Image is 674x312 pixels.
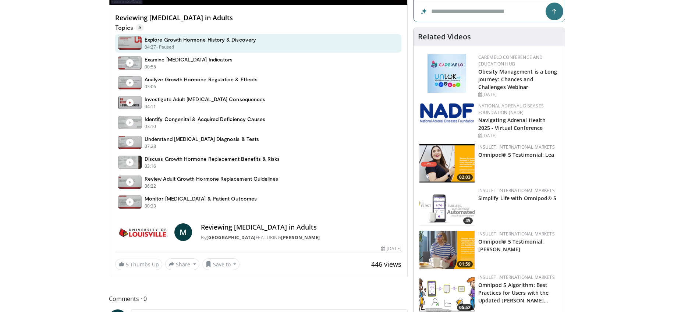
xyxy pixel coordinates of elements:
a: Insulet: International Markets [478,144,555,150]
p: 03:10 [145,123,156,130]
a: 45 [419,187,475,226]
span: 9 [136,24,144,31]
span: 446 views [371,260,401,269]
span: 02:03 [457,174,473,181]
img: 85ac4157-e7e8-40bb-9454-b1e4c1845598.png.150x105_q85_crop-smart_upscale.png [419,144,475,182]
a: Omnipod 5 Algorithm: Best Practices for Users with the Updated [PERSON_NAME]… [478,281,549,304]
input: Question for the AI [414,1,565,22]
h4: Understand [MEDICAL_DATA] Diagnosis & Tests [145,136,259,142]
h4: Reviewing [MEDICAL_DATA] in Adults [201,223,401,231]
p: 03:06 [145,84,156,90]
a: Omnipod® 5 Testimonial: [PERSON_NAME] [478,238,544,253]
h4: Related Videos [418,32,471,41]
a: Omnipod® 5 Testimonial: Lea [478,151,554,158]
p: 04:11 [145,103,156,110]
a: Obesity Management is a Long Journey: Chances and Challenges Webinar [478,68,557,91]
button: Share [165,258,199,270]
h4: Identify Congenital & Acquired Deficiency Causes [145,116,265,123]
h4: Investigate Adult [MEDICAL_DATA] Consequences [145,96,265,103]
span: 45 [463,217,473,224]
img: University of Louisville [115,223,171,241]
a: Simplify Life with Omnipod® 5 [478,195,557,202]
div: [DATE] [478,91,559,98]
h4: Discuss Growth Hormone Replacement Benefits & Risks [145,156,280,162]
span: 5 [126,261,129,268]
p: 06:22 [145,183,156,189]
a: 02:03 [419,144,475,182]
h4: Explore Growth Hormone History & Discovery [145,36,256,43]
p: Topics [115,24,144,31]
h4: Examine [MEDICAL_DATA] Indicators [145,56,233,63]
a: [GEOGRAPHIC_DATA] [206,234,256,241]
a: 5 Thumbs Up [115,259,162,270]
a: M [174,223,192,241]
div: By FEATURING [201,234,401,241]
img: f4bac35f-2703-40d6-a70d-02c4a6bd0abe.png.150x105_q85_crop-smart_upscale.png [419,187,475,226]
a: Insulet: International Markets [478,231,555,237]
span: 05:52 [457,304,473,311]
h4: Monitor [MEDICAL_DATA] & Patient Outcomes [145,195,257,202]
p: - Paused [156,44,174,50]
img: 6d50c0dd-ba08-46d7-8ee2-cf2a961867be.png.150x105_q85_crop-smart_upscale.png [419,231,475,269]
h4: Analyze Growth Hormone Regulation & Effects [145,76,258,83]
p: 03:16 [145,163,156,170]
div: [DATE] [381,245,401,252]
img: 877b56e2-cd6c-4243-ab59-32ef85434147.png.150x105_q85_autocrop_double_scale_upscale_version-0.2.png [419,103,475,123]
span: Comments 0 [109,294,408,304]
p: 00:55 [145,64,156,70]
a: National Adrenal Diseases Foundation (NADF) [478,103,544,116]
button: Save to [202,258,240,270]
span: 01:59 [457,261,473,267]
p: 04:27 [145,44,156,50]
a: 01:59 [419,231,475,269]
p: 07:28 [145,143,156,150]
a: Insulet: International Markets [478,274,555,280]
div: [DATE] [478,132,559,139]
p: 00:33 [145,203,156,209]
a: Insulet: International Markets [478,187,555,194]
h4: Review Adult Growth Hormone Replacement Guidelines [145,175,279,182]
a: [PERSON_NAME] [281,234,320,241]
a: Navigating Adrenal Health 2025 - Virtual Conference [478,117,546,131]
h4: Reviewing [MEDICAL_DATA] in Adults [115,14,401,22]
img: 45df64a9-a6de-482c-8a90-ada250f7980c.png.150x105_q85_autocrop_double_scale_upscale_version-0.2.jpg [428,54,466,93]
a: CaReMeLO Conference and Education Hub [478,54,543,67]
